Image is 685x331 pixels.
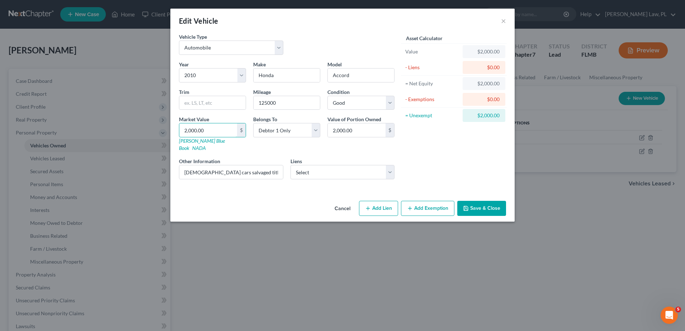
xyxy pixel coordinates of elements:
a: [PERSON_NAME] Blue Book [179,138,225,151]
div: $2,000.00 [468,48,500,55]
span: Make [253,61,266,67]
div: $ [237,123,246,137]
label: Trim [179,88,189,96]
div: Edit Vehicle [179,16,218,26]
iframe: Intercom live chat [661,307,678,324]
label: Condition [327,88,350,96]
input: -- [254,96,320,110]
div: $2,000.00 [468,112,500,119]
label: Model [327,61,342,68]
div: $2,000.00 [468,80,500,87]
input: ex. LS, LT, etc [179,96,246,110]
label: Asset Calculator [406,34,443,42]
input: ex. Nissan [254,68,320,82]
label: Other Information [179,157,220,165]
span: 5 [675,307,681,312]
label: Value of Portion Owned [327,115,381,123]
div: $0.00 [468,96,500,103]
button: Save & Close [457,201,506,216]
span: Belongs To [253,116,277,122]
div: $ [386,123,394,137]
button: Cancel [329,202,356,216]
a: NADA [192,145,206,151]
div: - Exemptions [405,96,459,103]
label: Year [179,61,189,68]
button: Add Lien [359,201,398,216]
div: - Liens [405,64,459,71]
input: (optional) [179,165,283,179]
label: Vehicle Type [179,33,207,41]
div: $0.00 [468,64,500,71]
button: Add Exemption [401,201,454,216]
input: 0.00 [179,123,237,137]
input: 0.00 [328,123,386,137]
div: Value [405,48,459,55]
label: Mileage [253,88,271,96]
input: ex. Altima [328,68,394,82]
button: × [501,16,506,25]
div: = Unexempt [405,112,459,119]
div: = Net Equity [405,80,459,87]
label: Liens [290,157,302,165]
label: Market Value [179,115,209,123]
